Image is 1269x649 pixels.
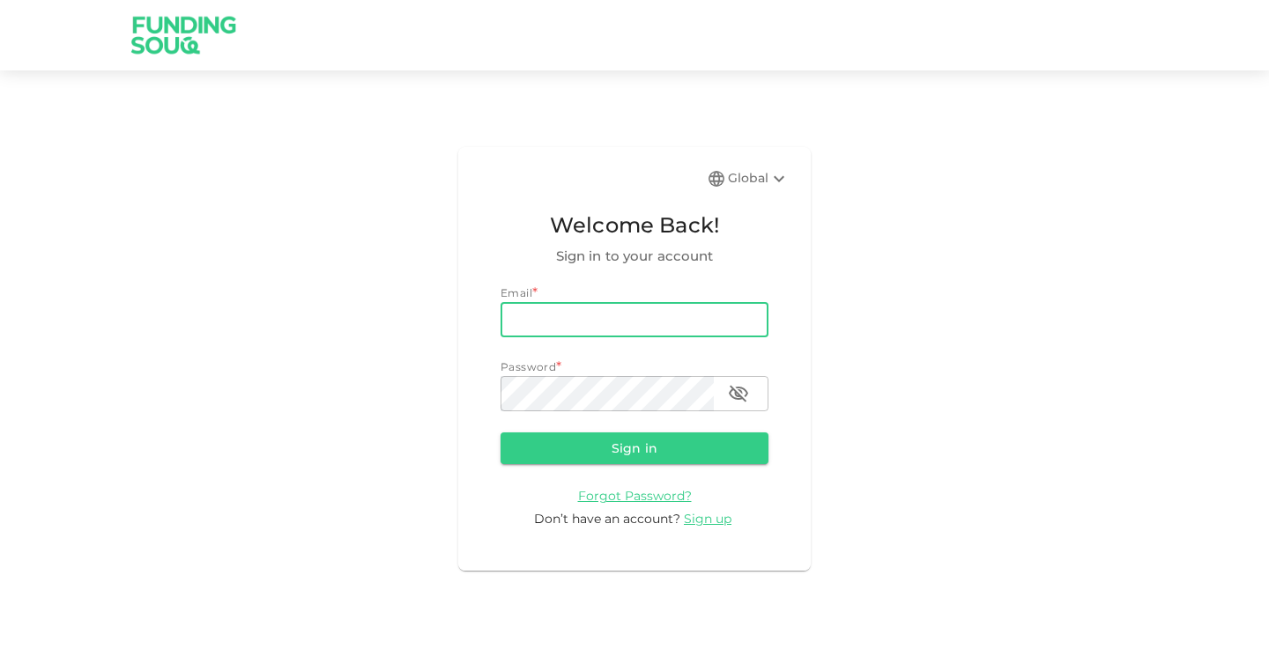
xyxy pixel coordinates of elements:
input: password [501,376,714,411]
span: Don’t have an account? [534,511,680,527]
span: Forgot Password? [578,488,692,504]
button: Sign in [501,432,768,464]
span: Password [501,360,556,373]
span: Sign up [684,511,731,527]
div: Global [728,168,790,189]
span: Email [501,286,532,299]
a: Forgot Password? [578,487,692,504]
span: Sign in to your account [501,246,768,267]
span: Welcome Back! [501,209,768,242]
input: email [501,302,768,337]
